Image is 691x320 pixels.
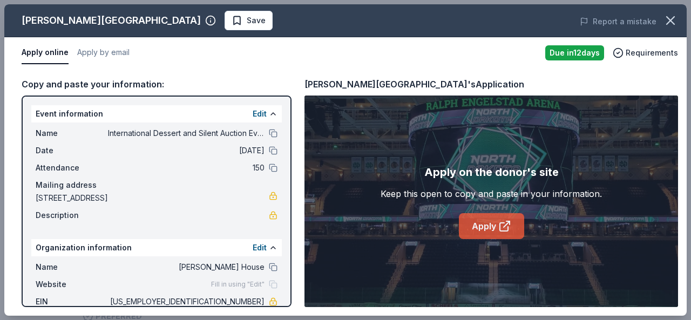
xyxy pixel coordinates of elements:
button: Save [225,11,273,30]
div: Mailing address [36,179,277,192]
span: Requirements [626,46,678,59]
span: Attendance [36,161,108,174]
span: [DATE] [108,144,265,157]
span: Name [36,261,108,274]
a: Apply [459,213,524,239]
div: [PERSON_NAME][GEOGRAPHIC_DATA] [22,12,201,29]
div: Apply on the donor's site [424,164,559,181]
span: 150 [108,161,265,174]
span: Fill in using "Edit" [211,280,265,289]
button: Apply online [22,42,69,64]
div: [PERSON_NAME][GEOGRAPHIC_DATA]'s Application [304,77,524,91]
div: Keep this open to copy and paste in your information. [381,187,602,200]
span: Name [36,127,108,140]
button: Requirements [613,46,678,59]
span: [PERSON_NAME] House [108,261,265,274]
span: Date [36,144,108,157]
span: [STREET_ADDRESS] [36,192,269,205]
span: [US_EMPLOYER_IDENTIFICATION_NUMBER] [108,295,265,308]
div: Organization information [31,239,282,256]
span: Save [247,14,266,27]
span: EIN [36,295,108,308]
div: Copy and paste your information: [22,77,292,91]
button: Apply by email [77,42,130,64]
div: Due in 12 days [545,45,604,60]
span: International Dessert and Silent Auction Event [108,127,265,140]
span: Website [36,278,108,291]
span: Description [36,209,108,222]
div: Event information [31,105,282,122]
button: Report a mistake [580,15,656,28]
button: Edit [253,107,267,120]
button: Edit [253,241,267,254]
